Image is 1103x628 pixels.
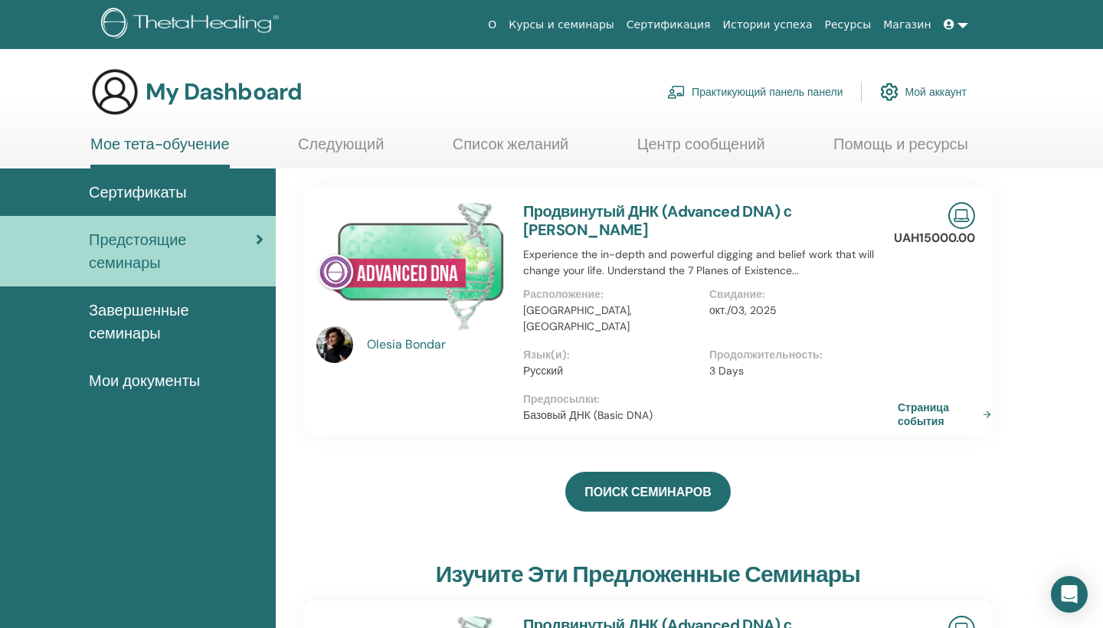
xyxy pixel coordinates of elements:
span: Предстоящие семинары [89,228,256,274]
span: Мои документы [89,369,200,392]
a: Истории успеха [717,11,819,39]
img: chalkboard-teacher.svg [667,85,686,99]
a: Курсы и семинары [502,11,620,39]
p: 3 Days [709,363,886,379]
a: Продвинутый ДНК (Advanced DNA) с [PERSON_NAME] [523,201,791,240]
p: окт./03, 2025 [709,303,886,319]
a: Сертификация [620,11,717,39]
a: Магазин [877,11,937,39]
a: Мой аккаунт [880,75,967,109]
a: Мое тета-обучение [90,135,230,168]
p: Experience the in-depth and powerful digging and belief work that will change your life. Understa... [523,247,895,279]
a: О [482,11,502,39]
img: Live Online Seminar [948,202,975,229]
a: Практикующий панель панели [667,75,843,109]
a: Список желаний [453,135,569,165]
span: Сертификаты [89,181,187,204]
a: Помощь и ресурсы [833,135,968,165]
img: generic-user-icon.jpg [90,67,139,116]
p: Свидание : [709,286,886,303]
img: Продвинутый ДНК (Advanced DNA) [316,202,505,331]
p: Русский [523,363,700,379]
p: Предпосылки : [523,391,895,407]
span: Завершенные семинары [89,299,263,345]
a: Центр сообщений [637,135,765,165]
p: [GEOGRAPHIC_DATA], [GEOGRAPHIC_DATA] [523,303,700,335]
p: Базовый ДНК (Basic DNA) [523,407,895,424]
p: Язык(и) : [523,347,700,363]
a: Следующий [298,135,384,165]
h3: My Dashboard [146,78,302,106]
p: UAH15000.00 [894,229,975,247]
a: ПОИСК СЕМИНАРОВ [565,472,730,512]
img: logo.png [101,8,284,42]
span: ПОИСК СЕМИНАРОВ [584,484,711,500]
img: default.jpg [316,326,353,363]
div: Open Intercom Messenger [1051,576,1088,613]
h3: Изучите эти предложенные семинары [436,561,860,588]
p: Продолжительность : [709,347,886,363]
a: Ресурсы [819,11,878,39]
p: Расположение : [523,286,700,303]
img: cog.svg [880,79,898,105]
a: Страница события [898,401,997,428]
a: Olesia Bondar [367,335,509,354]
